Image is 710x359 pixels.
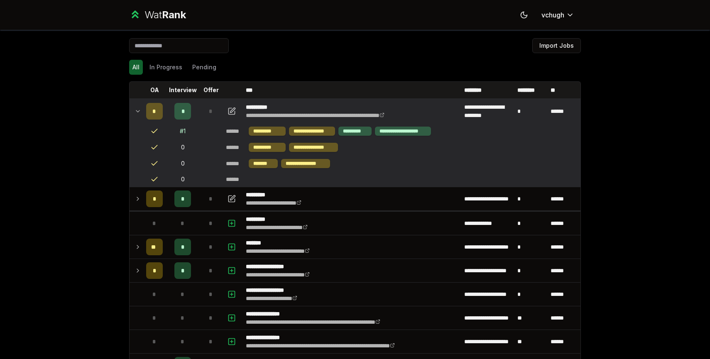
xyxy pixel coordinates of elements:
[532,38,581,53] button: Import Jobs
[535,7,581,22] button: vchugh
[166,172,199,187] td: 0
[541,10,564,20] span: vchugh
[203,86,219,94] p: Offer
[144,8,186,22] div: Wat
[166,139,199,155] td: 0
[189,60,220,75] button: Pending
[129,60,143,75] button: All
[150,86,159,94] p: OA
[146,60,186,75] button: In Progress
[166,156,199,171] td: 0
[162,9,186,21] span: Rank
[180,127,186,135] div: # 1
[129,8,186,22] a: WatRank
[169,86,197,94] p: Interview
